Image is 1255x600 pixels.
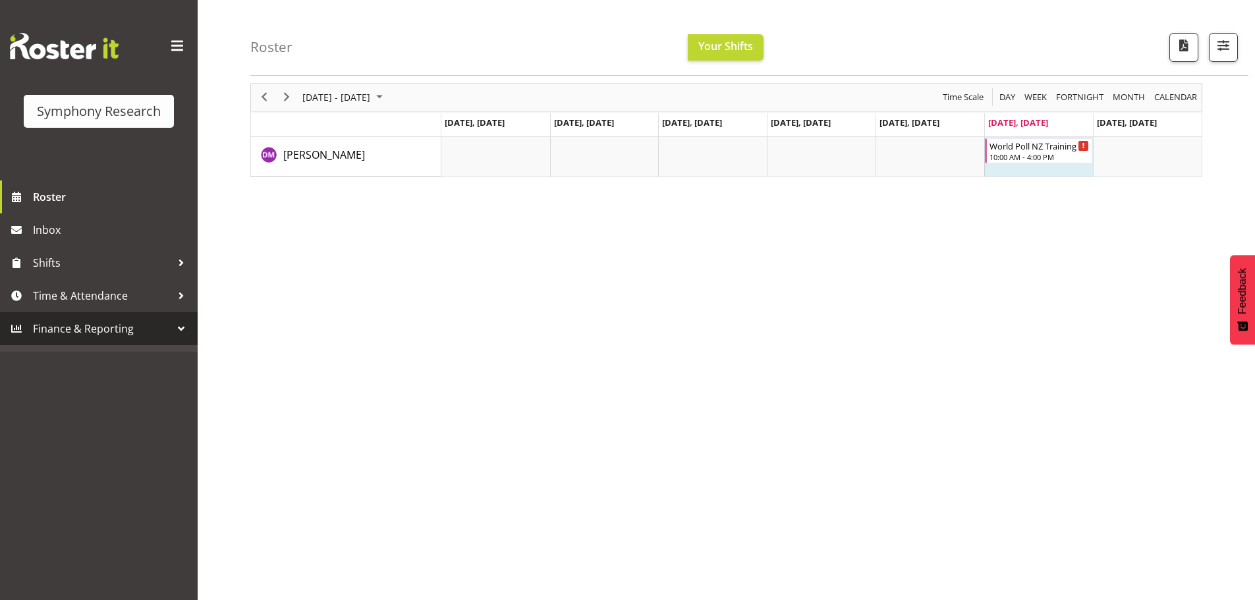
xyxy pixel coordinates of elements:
[250,40,293,55] h4: Roster
[941,89,986,105] button: Time Scale
[771,117,831,128] span: [DATE], [DATE]
[879,117,939,128] span: [DATE], [DATE]
[445,117,505,128] span: [DATE], [DATE]
[33,187,191,207] span: Roster
[300,89,389,105] button: August 2025
[298,84,391,111] div: August 11 - 17, 2025
[441,137,1202,177] table: Timeline Week of August 16, 2025
[1111,89,1146,105] span: Month
[688,34,764,61] button: Your Shifts
[33,286,171,306] span: Time & Attendance
[941,89,985,105] span: Time Scale
[275,84,298,111] div: next period
[1209,33,1238,62] button: Filter Shifts
[988,117,1048,128] span: [DATE], [DATE]
[1152,89,1200,105] button: Month
[283,147,365,163] a: [PERSON_NAME]
[283,148,365,162] span: [PERSON_NAME]
[1023,89,1048,105] span: Week
[1054,89,1106,105] button: Fortnight
[997,89,1018,105] button: Timeline Day
[554,117,614,128] span: [DATE], [DATE]
[1111,89,1148,105] button: Timeline Month
[998,89,1017,105] span: Day
[1169,33,1198,62] button: Download a PDF of the roster according to the set date range.
[1022,89,1049,105] button: Timeline Week
[10,33,119,59] img: Rosterit website logo
[1237,268,1248,314] span: Feedback
[301,89,372,105] span: [DATE] - [DATE]
[37,101,161,121] div: Symphony Research
[278,89,296,105] button: Next
[33,253,171,273] span: Shifts
[253,84,275,111] div: previous period
[1153,89,1198,105] span: calendar
[990,151,1089,162] div: 10:00 AM - 4:00 PM
[1230,255,1255,344] button: Feedback - Show survey
[1097,117,1157,128] span: [DATE], [DATE]
[251,137,441,177] td: Dorothy Meafou resource
[698,39,753,53] span: Your Shifts
[250,83,1202,177] div: Timeline Week of August 16, 2025
[256,89,273,105] button: Previous
[985,138,1092,163] div: Dorothy Meafou"s event - World Poll NZ Training & Briefing/Mocks Begin From Saturday, August 16, ...
[990,139,1089,152] div: World Poll NZ Training & Briefing/Mocks
[662,117,722,128] span: [DATE], [DATE]
[1055,89,1105,105] span: Fortnight
[33,319,171,339] span: Finance & Reporting
[33,220,191,240] span: Inbox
